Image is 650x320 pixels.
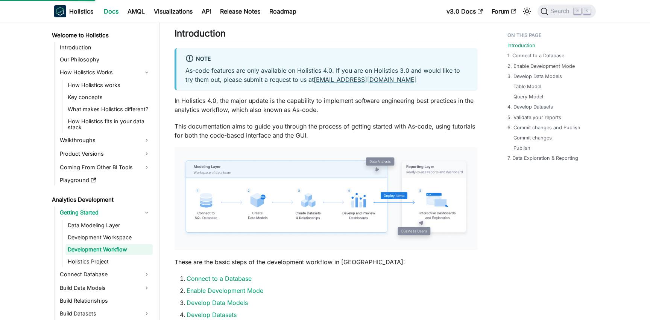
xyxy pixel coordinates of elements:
[175,257,477,266] p: These are the basic steps of the development workflow in [GEOGRAPHIC_DATA]:
[65,92,153,103] a: Key concepts
[265,5,301,17] a: Roadmap
[216,5,265,17] a: Release Notes
[507,52,564,59] a: 1. Connect to a Database
[58,308,153,320] a: Build Datasets
[507,155,578,162] a: 7. Data Exploration & Reporting
[442,5,487,17] a: v3.0 Docs
[507,114,561,121] a: 5. Validate your reports
[54,5,93,17] a: HolisticsHolistics
[65,116,153,133] a: How Holistics fits in your data stack
[507,73,562,80] a: 3. Develop Data Models
[583,8,591,14] kbd: K
[123,5,149,17] a: AMQL
[65,80,153,90] a: How Holistics works
[314,76,417,83] a: [EMAIL_ADDRESS][DOMAIN_NAME]
[487,5,521,17] a: Forum
[99,5,123,17] a: Docs
[182,155,470,242] img: Workflow Diagram
[65,256,153,267] a: Holistics Project
[149,5,197,17] a: Visualizations
[58,207,153,219] a: Getting Started
[65,104,153,115] a: What makes Holistics different?
[65,232,153,243] a: Development Workspace
[58,175,153,185] a: Playground
[507,63,575,70] a: 2. Enable Development Mode
[197,5,216,17] a: API
[58,296,153,306] a: Build Relationships
[58,282,153,294] a: Build Data Models
[185,66,468,84] p: As-code features are only available on Holistics 4.0. If you are on Holistics 3.0 and would like ...
[175,28,477,42] h2: Introduction
[50,194,153,205] a: Analytics Development
[187,275,252,282] a: Connect to a Database
[65,244,153,255] a: Development Workflow
[185,54,468,64] div: Note
[574,8,581,14] kbd: ⌘
[507,124,580,131] a: 6. Commit changes and Publish
[513,93,543,100] a: Query Model
[58,268,153,280] a: Connect Database
[513,83,541,90] a: Table Model
[187,311,237,318] a: Develop Datasets
[58,66,153,78] a: How Holistics Works
[65,220,153,231] a: Data Modeling Layer
[50,30,153,41] a: Welcome to Holistics
[58,42,153,53] a: Introduction
[187,287,263,294] a: Enable Development Mode
[548,8,574,15] span: Search
[513,144,530,152] a: Publish
[54,5,66,17] img: Holistics
[175,96,477,114] p: In Holistics 4.0, the major update is the capability to implement software engineering best pract...
[521,5,533,17] button: Switch between dark and light mode (currently light mode)
[58,134,153,146] a: Walkthroughs
[513,134,552,141] a: Commit changes
[58,161,153,173] a: Coming From Other BI Tools
[507,103,553,110] a: 4. Develop Datasets
[507,42,535,49] a: Introduction
[175,122,477,140] p: This documentation aims to guide you through the process of getting started with As-code, using t...
[187,299,248,306] a: Develop Data Models
[47,23,159,320] nav: Docs sidebar
[58,148,153,160] a: Product Versions
[69,7,93,16] b: Holistics
[58,54,153,65] a: Our Philosophy
[538,5,596,18] button: Search (Command+K)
